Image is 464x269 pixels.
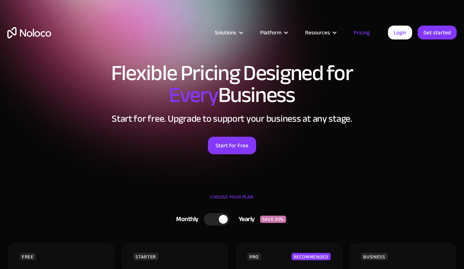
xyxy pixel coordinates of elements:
h1: Flexible Pricing Designed for Business [7,62,457,106]
div: Solutions [206,28,251,37]
span: Every [169,75,218,115]
div: STARTER [133,253,158,260]
div: Platform [251,28,296,37]
div: Platform [260,28,281,37]
a: Get started [418,26,457,39]
div: Solutions [215,28,236,37]
div: RECOMMENDED [292,253,331,260]
div: SAVE 20% [260,216,286,223]
a: Pricing [345,28,379,37]
h2: Start for free. Upgrade to support your business at any stage. [7,113,457,124]
div: PRO [247,253,261,260]
div: CHOOSE YOUR PLAN [7,192,457,210]
div: Resources [305,28,330,37]
div: FREE [20,253,36,260]
div: Resources [296,28,345,37]
div: Yearly [229,214,260,225]
div: Monthly [167,214,204,225]
a: home [7,27,51,38]
div: BUSINESS [361,253,387,260]
a: Start for Free [208,137,256,154]
a: Login [388,26,412,39]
